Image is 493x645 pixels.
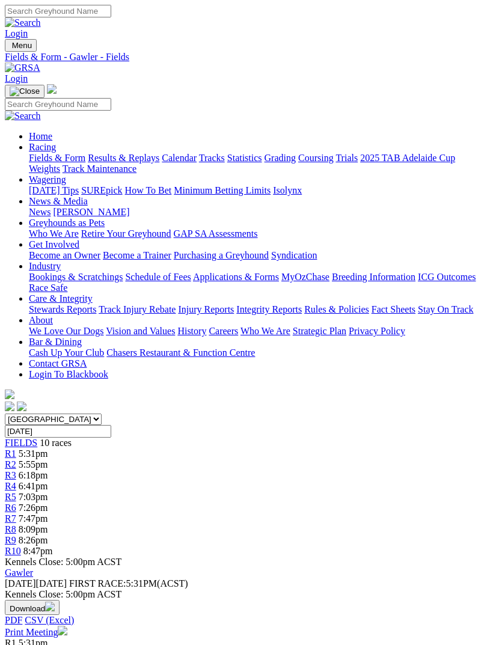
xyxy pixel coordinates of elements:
[265,153,296,163] a: Grading
[174,228,258,239] a: GAP SA Assessments
[69,578,126,588] span: FIRST RACE:
[29,315,53,325] a: About
[29,261,61,271] a: Industry
[5,5,111,17] input: Search
[236,304,302,314] a: Integrity Reports
[5,448,16,459] span: R1
[5,578,67,588] span: [DATE]
[69,578,188,588] span: 5:31PM(ACST)
[58,626,67,635] img: printer.svg
[5,402,14,411] img: facebook.svg
[293,326,346,336] a: Strategic Plan
[29,164,60,174] a: Weights
[29,326,103,336] a: We Love Our Dogs
[271,250,317,260] a: Syndication
[99,304,176,314] a: Track Injury Rebate
[19,535,48,545] span: 8:26pm
[29,185,79,195] a: [DATE] Tips
[5,470,16,480] span: R3
[19,448,48,459] span: 5:31pm
[178,304,234,314] a: Injury Reports
[10,87,40,96] img: Close
[88,153,159,163] a: Results & Replays
[5,589,488,600] div: Kennels Close: 5:00pm ACST
[349,326,405,336] a: Privacy Policy
[5,39,37,52] button: Toggle navigation
[5,98,111,111] input: Search
[29,283,67,293] a: Race Safe
[29,250,488,261] div: Get Involved
[29,369,108,379] a: Login To Blackbook
[298,153,334,163] a: Coursing
[19,459,48,469] span: 5:55pm
[29,142,56,152] a: Racing
[304,304,369,314] a: Rules & Policies
[19,470,48,480] span: 6:18pm
[29,337,82,347] a: Bar & Dining
[29,304,488,315] div: Care & Integrity
[103,250,171,260] a: Become a Trainer
[5,503,16,513] a: R6
[5,492,16,502] a: R5
[5,546,21,556] a: R10
[227,153,262,163] a: Statistics
[5,513,16,524] span: R7
[29,347,104,358] a: Cash Up Your Club
[174,185,271,195] a: Minimum Betting Limits
[372,304,415,314] a: Fact Sheets
[240,326,290,336] a: Who We Are
[5,52,488,63] div: Fields & Form - Gawler - Fields
[19,524,48,534] span: 8:09pm
[5,17,41,28] img: Search
[5,524,16,534] a: R8
[29,347,488,358] div: Bar & Dining
[29,239,79,249] a: Get Involved
[418,272,476,282] a: ICG Outcomes
[40,438,72,448] span: 10 races
[19,492,48,502] span: 7:03pm
[29,207,51,217] a: News
[5,425,111,438] input: Select date
[5,535,16,545] a: R9
[29,304,96,314] a: Stewards Reports
[5,481,16,491] a: R4
[199,153,225,163] a: Tracks
[177,326,206,336] a: History
[5,567,33,578] a: Gawler
[281,272,329,282] a: MyOzChase
[5,578,36,588] span: [DATE]
[19,513,48,524] span: 7:47pm
[5,85,44,98] button: Toggle navigation
[5,627,67,637] a: Print Meeting
[29,228,488,239] div: Greyhounds as Pets
[209,326,238,336] a: Careers
[29,250,100,260] a: Become an Owner
[125,272,191,282] a: Schedule of Fees
[5,63,40,73] img: GRSA
[29,185,488,196] div: Wagering
[29,218,105,228] a: Greyhounds as Pets
[5,615,488,626] div: Download
[29,358,87,368] a: Contact GRSA
[29,153,85,163] a: Fields & Form
[5,28,28,38] a: Login
[125,185,172,195] a: How To Bet
[29,272,123,282] a: Bookings & Scratchings
[193,272,279,282] a: Applications & Forms
[106,326,175,336] a: Vision and Values
[360,153,455,163] a: 2025 TAB Adelaide Cup
[47,84,57,94] img: logo-grsa-white.png
[5,459,16,469] span: R2
[273,185,302,195] a: Isolynx
[174,250,269,260] a: Purchasing a Greyhound
[63,164,136,174] a: Track Maintenance
[5,73,28,84] a: Login
[29,196,88,206] a: News & Media
[5,615,22,625] a: PDF
[5,557,121,567] span: Kennels Close: 5:00pm ACST
[5,438,37,448] span: FIELDS
[81,228,171,239] a: Retire Your Greyhound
